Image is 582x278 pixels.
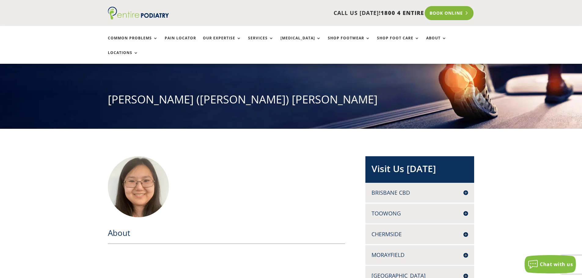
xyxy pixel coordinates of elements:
img: logo (1) [108,7,169,20]
img: Heidi Tsz Hei Cheng – Podiatrist at Entire Podiatry who used to work at McLean & Partners Podiatry [108,156,169,217]
a: [MEDICAL_DATA] [280,36,321,49]
button: Chat with us [525,255,576,273]
span: 1800 4 ENTIRE [381,9,424,16]
a: Shop Foot Care [377,36,419,49]
a: Services [248,36,274,49]
h2: Visit Us [DATE] [372,162,468,178]
h2: About [108,227,346,241]
h4: Brisbane CBD [372,189,468,197]
h4: Toowong [372,210,468,217]
a: About [426,36,447,49]
a: Shop Footwear [328,36,370,49]
a: Our Expertise [203,36,241,49]
h4: Morayfield [372,251,468,259]
h4: Chermside [372,230,468,238]
a: Entire Podiatry [108,15,169,21]
a: Common Problems [108,36,158,49]
span: Chat with us [540,261,573,268]
a: Book Online [425,6,474,20]
p: CALL US [DATE]! [192,9,424,17]
a: Locations [108,51,138,64]
h1: [PERSON_NAME] ([PERSON_NAME]) [PERSON_NAME] [108,92,474,110]
a: Pain Locator [165,36,196,49]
